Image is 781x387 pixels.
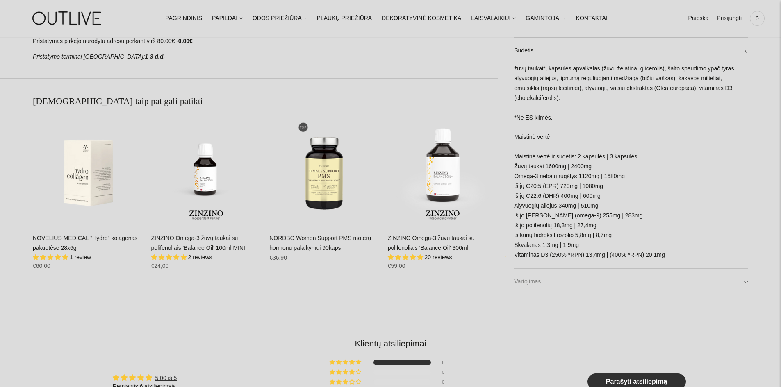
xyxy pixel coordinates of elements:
[514,38,748,64] a: Sudėtis
[750,9,765,27] a: 0
[33,235,137,251] a: NOVELIUS MEDICAL "Hydro" kolagenas pakuotėse 28x6g
[253,9,307,27] a: ODOS PRIEŽIŪRA
[514,269,748,295] a: Vartojimas
[33,36,498,46] p: Pristatymas pirkėjo nurodytu adresu perkant virš 80.00€ -
[471,9,516,27] a: LAISVALAIKIUI
[212,9,243,27] a: PAPILDAI
[39,337,742,349] h2: Klientų atsiliepimai
[388,115,498,225] a: ZINZINO Omega-3 žuvų taukai su polifenoliais 'Balance Oil' 300ml
[442,360,452,365] div: 6
[269,235,371,251] a: NORDBO Women Support PMS moterų hormonų palaikymui 90kaps
[151,254,188,260] span: 5.00 stars
[576,9,608,27] a: KONTAKTAI
[155,375,177,381] a: 5.00 iš 5
[526,9,566,27] a: GAMINTOJAI
[188,254,212,260] span: 2 reviews
[330,360,362,365] div: 100% (6) reviews with 5 star rating
[151,263,169,269] span: €24,00
[33,254,70,260] span: 5.00 stars
[514,64,748,268] div: žuvų taukai*, kapsulės apvalkalas (žuvu želatina, glicerolis), šalto spaudimo ypač tyras alyvuogi...
[382,9,461,27] a: DEKORATYVINĖ KOSMETIKA
[178,38,193,44] strong: 0.00€
[269,115,380,225] a: NORDBO Women Support PMS moterų hormonų palaikymui 90kaps
[33,263,50,269] span: €60,00
[717,9,742,27] a: Prisijungti
[688,9,708,27] a: Paieška
[317,9,372,27] a: PLAUKŲ PRIEŽIŪRA
[151,235,245,251] a: ZINZINO Omega-3 žuvų taukai su polifenoliais 'Balance Oil' 100ml MINI
[113,373,177,382] div: Average rating is 5.00 stars
[165,9,202,27] a: PAGRINDINIS
[16,4,119,32] img: OUTLIVE
[70,254,91,260] span: 1 review
[33,53,145,60] em: Pristatymo terminai [GEOGRAPHIC_DATA]:
[33,115,143,225] a: NOVELIUS MEDICAL
[145,53,165,60] strong: 1-3 d.d.
[151,115,262,225] a: ZINZINO Omega-3 žuvų taukai su polifenoliais 'Balance Oil' 100ml MINI
[751,13,763,24] span: 0
[388,254,425,260] span: 4.75 stars
[388,235,475,251] a: ZINZINO Omega-3 žuvų taukai su polifenoliais 'Balance Oil' 300ml
[33,95,498,107] h2: [DEMOGRAPHIC_DATA] taip pat gali patikti
[425,254,452,260] span: 20 reviews
[269,254,287,261] span: €36,90
[388,263,405,269] span: €59,00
